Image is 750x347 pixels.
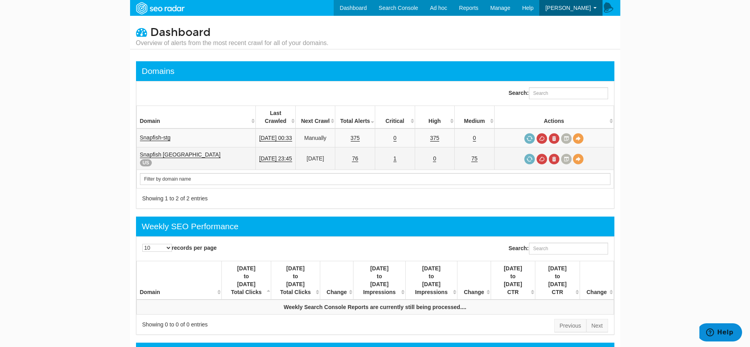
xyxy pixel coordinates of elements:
[522,5,534,11] span: Help
[320,261,353,300] th: Change : activate to sort column ascending
[473,135,476,141] a: 0
[405,261,457,300] th: 08/30/2025 to 09/05/2025 Impressions : activate to sort column ascending
[140,151,221,158] a: Snapfish [GEOGRAPHIC_DATA]
[433,155,436,162] a: 0
[573,154,584,164] a: View Domain Overview
[295,128,335,147] td: Manually
[140,134,171,141] a: Snapfish-stg
[136,106,256,129] th: Domain: activate to sort column ascending
[561,133,572,144] a: Crawl History
[271,261,320,300] th: 08/30/2025 to 09/05/2025 Total Clicks : activate to sort column ascending
[549,133,559,144] a: Delete most recent audit
[256,106,296,129] th: Last Crawled: activate to sort column descending
[142,321,365,328] div: Showing 0 to 0 of 0 entries
[375,106,415,129] th: Critical: activate to sort column descending
[351,135,360,141] a: 375
[136,26,147,38] i: 
[508,243,608,255] label: Search:
[150,26,211,39] span: Dashboard
[529,243,608,255] input: Search:
[455,106,495,129] th: Medium: activate to sort column descending
[379,5,418,11] span: Search Console
[545,5,591,11] span: [PERSON_NAME]
[222,261,271,300] th: 08/23/2025 to 08/29/2025 Total Clicks : activate to sort column descending
[136,39,329,47] small: Overview of alerts from the most recent crawl for all of your domains.
[259,135,292,141] a: [DATE] 00:33
[352,155,358,162] a: 76
[490,5,510,11] span: Manage
[140,159,152,166] span: US
[335,106,375,129] th: Total Alerts: activate to sort column ascending
[142,244,172,252] select: records per page
[586,319,608,332] a: Next
[554,319,586,332] a: Previous
[430,135,439,141] a: 375
[580,261,614,300] th: Change : activate to sort column ascending
[491,261,535,300] th: 08/23/2025 to 08/29/2025 CTR : activate to sort column ascending
[284,304,467,310] strong: Weekly Search Console Reports are currently still being processed....
[140,173,610,185] input: Search
[537,154,547,164] a: Cancel in-progress audit
[494,106,614,129] th: Actions: activate to sort column ascending
[142,65,175,77] div: Domains
[524,154,535,164] a: Request a crawl
[259,155,292,162] a: [DATE] 23:45
[142,221,239,232] div: Weekly SEO Performance
[561,154,572,164] a: Crawl History
[459,5,478,11] span: Reports
[295,106,335,129] th: Next Crawl: activate to sort column descending
[457,261,491,300] th: Change : activate to sort column ascending
[699,323,742,343] iframe: Opens a widget where you can find more information
[142,244,217,252] label: records per page
[393,135,397,141] a: 0
[471,155,478,162] a: 75
[573,133,584,144] a: View Domain Overview
[142,194,365,202] div: Showing 1 to 2 of 2 entries
[353,261,405,300] th: 08/23/2025 to 08/29/2025 Impressions : activate to sort column ascending
[549,154,559,164] a: Delete most recent audit
[508,87,608,99] label: Search:
[537,133,547,144] a: Cancel in-progress audit
[535,261,580,300] th: 08/30/2025 to 09/05/2025 CTR : activate to sort column ascending
[524,133,535,144] span: Request a crawl
[295,147,335,170] td: [DATE]
[136,261,222,300] th: Domain: activate to sort column ascending
[430,5,447,11] span: Ad hoc
[415,106,455,129] th: High: activate to sort column descending
[393,155,397,162] a: 1
[133,1,187,15] img: SEORadar
[529,87,608,99] input: Search:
